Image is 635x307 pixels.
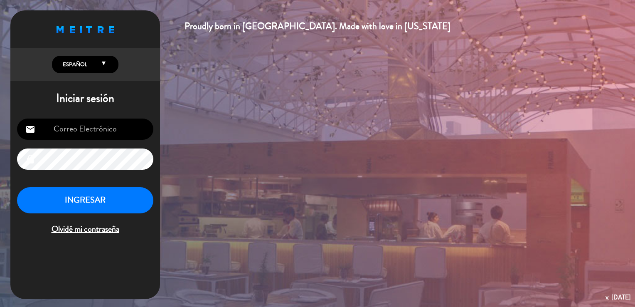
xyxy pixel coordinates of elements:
[17,119,153,140] input: Correo Electrónico
[25,124,35,134] i: email
[10,92,160,106] h1: Iniciar sesión
[17,223,153,236] span: Olvidé mi contraseña
[61,60,87,69] span: Español
[605,292,631,303] div: v. [DATE]
[17,187,153,213] button: INGRESAR
[25,154,35,164] i: lock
